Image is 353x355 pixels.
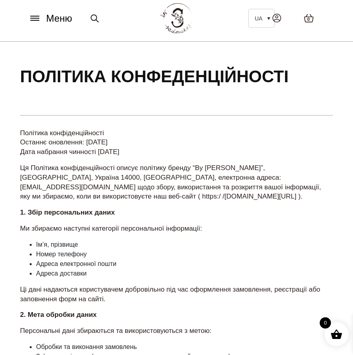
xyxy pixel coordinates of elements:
[20,163,333,201] p: Ця Політика конфіденційності описує політику бренду “By [PERSON_NAME]”, [GEOGRAPHIC_DATA], Україн...
[20,66,288,88] h1: Політика конфеденційності
[296,6,322,31] a: 0
[248,9,275,28] a: UA
[20,311,97,318] strong: 2. Мета обробки даних
[20,128,333,157] p: Політика конфіденційності Останнє оновлення: [DATE] Дата набрання чинності [DATE]
[36,269,333,278] li: Адреса доставки
[255,15,262,22] span: UA
[20,285,333,304] p: Ці дані надаються користувачем добровільно під час оформлення замовлення, реєстрації або заповнен...
[20,224,333,233] p: Ми збираємо наступні категорії персональної інформації:
[160,3,193,33] img: BY SADOVSKIY
[20,209,115,216] strong: 1. Збір персональних даних
[36,240,333,250] li: Ім’я, прізвище
[36,259,333,269] li: Адреса електронної пошти
[46,11,72,26] span: Меню
[36,250,333,259] li: Номер телефону
[26,11,75,26] button: Меню
[307,16,310,23] span: 0
[320,317,331,329] span: 0
[36,342,333,352] li: Обробки та виконання замовлень
[20,326,333,336] p: Персональні дані збираються та використовуються з метою:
